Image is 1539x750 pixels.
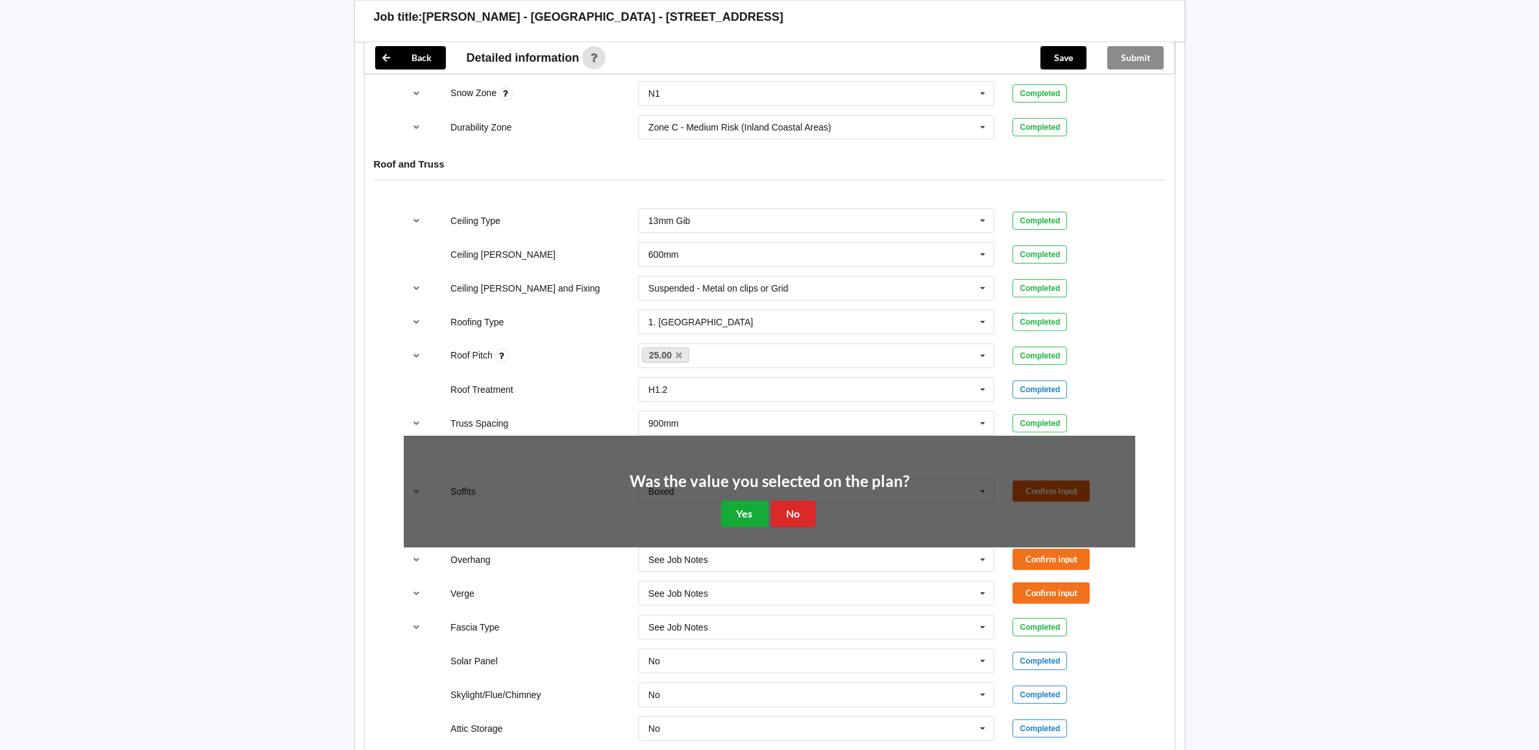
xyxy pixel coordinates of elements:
[1013,686,1067,704] div: Completed
[423,10,783,25] h3: [PERSON_NAME] - [GEOGRAPHIC_DATA] - [STREET_ADDRESS]
[1013,414,1067,432] div: Completed
[1013,582,1090,604] button: Confirm input
[771,501,816,527] button: No
[721,501,769,527] button: Yes
[648,656,660,666] div: No
[648,724,660,733] div: No
[1013,313,1067,331] div: Completed
[1013,549,1090,570] button: Confirm input
[1013,118,1067,136] div: Completed
[642,347,690,363] a: 25.00
[1013,381,1067,399] div: Completed
[467,52,580,64] span: Detailed information
[648,318,753,327] div: 1. [GEOGRAPHIC_DATA]
[450,249,556,260] label: Ceiling [PERSON_NAME]
[450,216,500,226] label: Ceiling Type
[648,216,691,225] div: 13mm Gib
[450,350,495,360] label: Roof Pitch
[450,88,499,98] label: Snow Zone
[404,116,429,139] button: reference-toggle
[450,622,499,632] label: Fascia Type
[648,623,708,632] div: See Job Notes
[450,384,513,395] label: Roof Treatment
[648,385,668,394] div: H1.2
[1013,84,1067,103] div: Completed
[374,10,423,25] h3: Job title:
[450,690,541,700] label: Skylight/Flue/Chimney
[648,589,708,598] div: See Job Notes
[404,277,429,300] button: reference-toggle
[1013,279,1067,297] div: Completed
[375,46,446,69] button: Back
[450,588,474,599] label: Verge
[648,419,679,428] div: 900mm
[648,250,679,259] div: 600mm
[404,412,429,435] button: reference-toggle
[450,122,511,132] label: Durability Zone
[1013,347,1067,365] div: Completed
[1040,46,1087,69] button: Save
[450,317,504,327] label: Roofing Type
[404,616,429,639] button: reference-toggle
[404,209,429,232] button: reference-toggle
[648,555,708,564] div: See Job Notes
[404,548,429,571] button: reference-toggle
[1013,618,1067,636] div: Completed
[648,690,660,699] div: No
[404,310,429,334] button: reference-toggle
[374,158,1166,170] h4: Roof and Truss
[450,418,508,429] label: Truss Spacing
[450,555,490,565] label: Overhang
[404,344,429,368] button: reference-toggle
[648,123,831,132] div: Zone C - Medium Risk (Inland Coastal Areas)
[648,284,789,293] div: Suspended - Metal on clips or Grid
[450,283,600,294] label: Ceiling [PERSON_NAME] and Fixing
[1013,719,1067,738] div: Completed
[450,723,502,734] label: Attic Storage
[1013,212,1067,230] div: Completed
[1013,245,1067,264] div: Completed
[1013,652,1067,670] div: Completed
[648,89,660,98] div: N1
[450,656,497,666] label: Solar Panel
[404,82,429,105] button: reference-toggle
[404,582,429,605] button: reference-toggle
[630,471,909,492] h2: Was the value you selected on the plan?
